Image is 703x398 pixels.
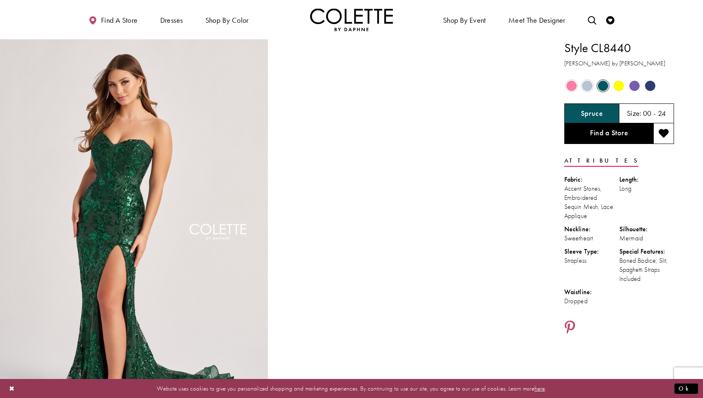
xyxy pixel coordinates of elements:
[443,16,486,24] span: Shop By Event
[619,256,674,283] div: Boned Bodice, Slit, Spaghetti Straps Included
[441,8,488,31] span: Shop By Event
[581,109,603,117] h5: Chosen color
[643,109,666,117] h5: 00 - 24
[564,234,619,243] div: Sweetheart
[643,79,657,93] div: Navy Blue
[205,16,249,24] span: Shop by color
[5,381,19,396] button: Close Dialog
[564,297,619,306] div: Dropped
[310,8,393,31] a: Visit Home Page
[203,8,251,31] span: Shop by color
[508,16,566,24] span: Meet the designer
[87,8,140,31] a: Find a store
[596,79,610,93] div: Spruce
[627,79,642,93] div: Violet
[60,383,643,394] p: Website uses cookies to give you personalized shopping and marketing experiences. By continuing t...
[564,78,674,94] div: Product color controls state depends on size chosen
[619,247,674,256] div: Special Features:
[506,8,568,31] a: Meet the designer
[272,39,540,173] video: Style CL8440 Colette by Daphne #1 autoplay loop mute video
[310,8,393,31] img: Colette by Daphne
[160,16,183,24] span: Dresses
[564,39,674,57] h1: Style CL8440
[564,123,653,144] a: Find a Store
[564,225,619,234] div: Neckline:
[674,383,698,393] button: Submit Dialog
[586,8,598,31] a: Toggle search
[612,79,626,93] div: Yellow
[564,320,575,336] a: Share using Pinterest - Opens in new tab
[564,59,674,68] h3: [PERSON_NAME] by [PERSON_NAME]
[564,155,638,167] a: Attributes
[564,79,579,93] div: Cotton Candy
[653,123,674,144] button: Add to wishlist
[564,184,619,221] div: Accent Stones, Embroidered Sequin Mesh, Lace Applique
[564,256,619,265] div: Strapless
[619,184,674,193] div: Long
[564,175,619,184] div: Fabric:
[627,108,642,118] span: Size:
[534,384,545,392] a: here
[564,247,619,256] div: Sleeve Type:
[619,234,674,243] div: Mermaid
[101,16,138,24] span: Find a store
[158,8,185,31] span: Dresses
[580,79,595,93] div: Ice Blue
[604,8,616,31] a: Check Wishlist
[619,225,674,234] div: Silhouette:
[564,288,619,297] div: Waistline:
[619,175,674,184] div: Length:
